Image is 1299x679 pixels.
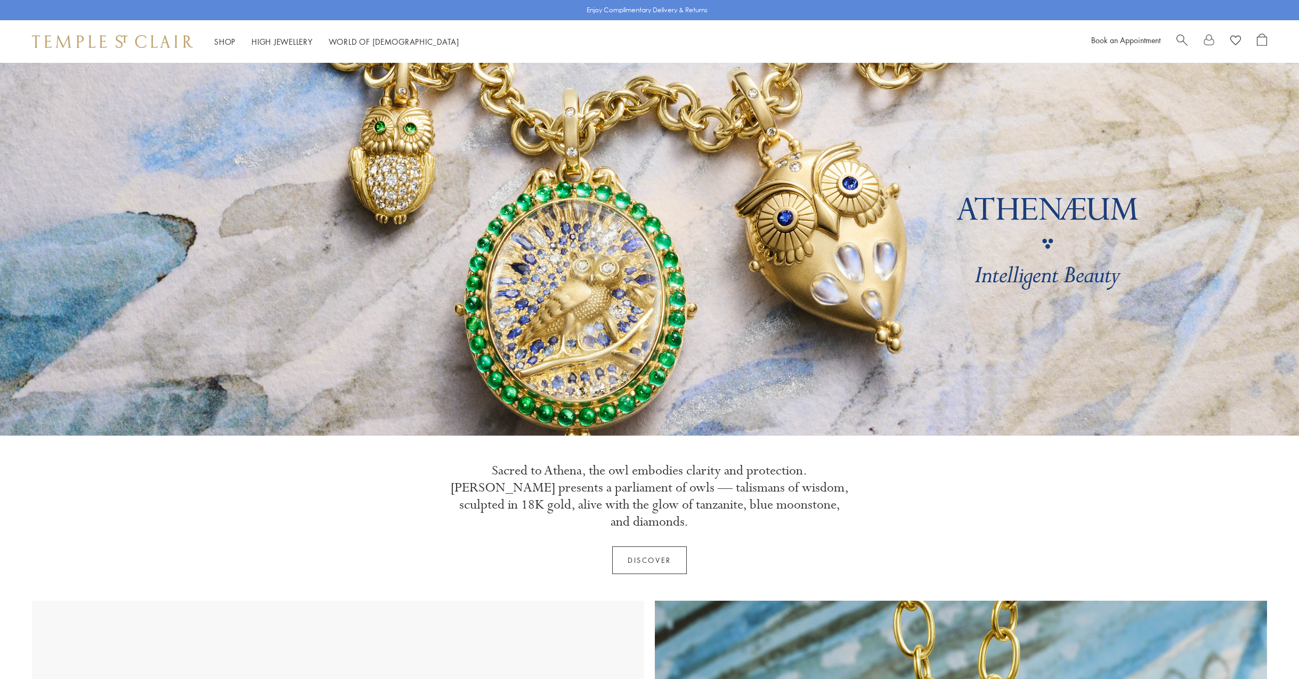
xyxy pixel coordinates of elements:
[1230,34,1241,50] a: View Wishlist
[612,546,687,574] a: Discover
[1091,35,1160,45] a: Book an Appointment
[1176,34,1188,50] a: Search
[450,462,849,530] p: Sacred to Athena, the owl embodies clarity and protection. [PERSON_NAME] presents a parliament of...
[214,36,236,47] a: ShopShop
[329,36,459,47] a: World of [DEMOGRAPHIC_DATA]World of [DEMOGRAPHIC_DATA]
[1246,629,1288,668] iframe: Gorgias live chat messenger
[1257,34,1267,50] a: Open Shopping Bag
[587,5,708,15] p: Enjoy Complimentary Delivery & Returns
[32,35,193,48] img: Temple St. Clair
[251,36,313,47] a: High JewelleryHigh Jewellery
[214,35,459,48] nav: Main navigation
